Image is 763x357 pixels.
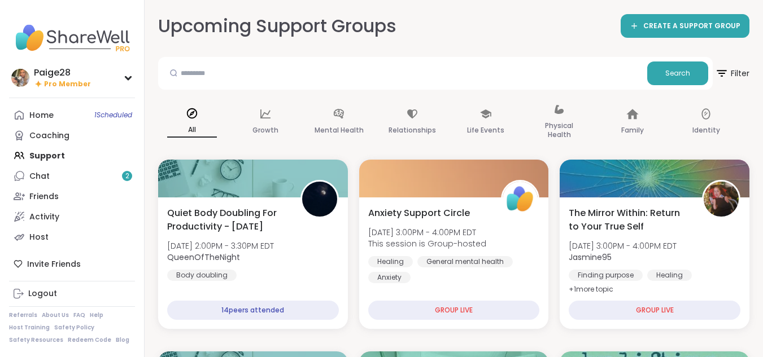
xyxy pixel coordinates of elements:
[9,284,135,304] a: Logout
[9,18,135,58] img: ShareWell Nav Logo
[11,69,29,87] img: Paige28
[116,336,129,344] a: Blog
[368,206,470,220] span: Anxiety Support Circle
[29,171,50,182] div: Chat
[621,124,644,137] p: Family
[643,21,740,31] span: CREATE A SUPPORT GROUP
[647,61,708,85] button: Search
[29,232,49,243] div: Host
[9,336,63,344] a: Safety Resources
[125,171,129,181] span: 2
[68,336,111,344] a: Redeem Code
[90,311,103,319] a: Help
[167,252,240,263] b: QueenOfTheNight
[569,270,643,281] div: Finding purpose
[467,124,504,137] p: Life Events
[704,182,739,217] img: Jasmine95
[9,186,135,206] a: Friends
[692,124,720,137] p: Identity
[302,182,337,217] img: QueenOfTheNight
[569,301,740,320] div: GROUP LIVE
[73,311,85,319] a: FAQ
[400,20,409,29] iframe: Spotlight
[29,130,69,142] div: Coaching
[158,14,406,39] h2: Upcoming Support Groups
[389,124,436,137] p: Relationships
[9,206,135,227] a: Activity
[569,252,612,263] b: Jasmine95
[34,67,91,79] div: Paige28
[167,123,217,138] p: All
[9,166,135,186] a: Chat2
[29,110,54,121] div: Home
[665,68,690,78] span: Search
[54,324,94,332] a: Safety Policy
[368,272,411,283] div: Anxiety
[368,301,540,320] div: GROUP LIVE
[417,256,513,267] div: General mental health
[94,111,132,120] span: 1 Scheduled
[167,240,274,252] span: [DATE] 2:00PM - 3:30PM EDT
[29,211,59,223] div: Activity
[534,119,584,142] p: Physical Health
[9,105,135,125] a: Home1Scheduled
[715,60,749,87] span: Filter
[315,124,364,137] p: Mental Health
[9,125,135,146] a: Coaching
[503,182,538,217] img: ShareWell
[9,324,50,332] a: Host Training
[252,124,278,137] p: Growth
[368,227,486,238] span: [DATE] 3:00PM - 4:00PM EDT
[621,14,749,38] a: CREATE A SUPPORT GROUP
[715,57,749,90] button: Filter
[569,240,677,252] span: [DATE] 3:00PM - 4:00PM EDT
[9,254,135,274] div: Invite Friends
[368,256,413,267] div: Healing
[28,288,57,299] div: Logout
[124,132,133,141] iframe: Spotlight
[9,311,37,319] a: Referrals
[42,311,69,319] a: About Us
[569,206,690,233] span: The Mirror Within: Return to Your True Self
[167,206,288,233] span: Quiet Body Doubling For Productivity - [DATE]
[647,270,692,281] div: Healing
[167,270,237,281] div: Body doubling
[9,227,135,247] a: Host
[368,238,486,249] span: This session is Group-hosted
[29,191,59,202] div: Friends
[167,301,339,320] div: 14 peers attended
[44,80,91,89] span: Pro Member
